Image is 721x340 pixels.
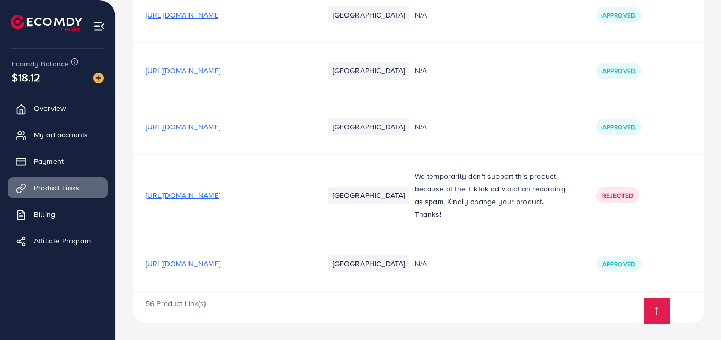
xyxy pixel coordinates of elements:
span: [URL][DOMAIN_NAME] [146,190,220,200]
a: Payment [8,151,108,172]
a: Product Links [8,177,108,198]
span: Product Links [34,182,79,193]
span: N/A [415,258,427,269]
img: image [93,73,104,83]
li: [GEOGRAPHIC_DATA] [328,62,410,79]
a: Overview [8,98,108,119]
span: N/A [415,10,427,20]
span: Billing [34,209,55,220]
li: [GEOGRAPHIC_DATA] [328,118,410,135]
li: [GEOGRAPHIC_DATA] [328,187,410,204]
img: logo [11,15,82,31]
span: $18.12 [12,69,40,85]
span: Rejected [602,191,633,200]
span: My ad accounts [34,129,88,140]
li: [GEOGRAPHIC_DATA] [328,6,410,23]
span: Approved [602,66,635,75]
span: Approved [602,259,635,268]
p: We temporarily don't support this product because of the TikTok ad violation recording as spam. K... [415,170,571,221]
span: [URL][DOMAIN_NAME] [146,258,220,269]
span: Approved [602,123,635,132]
span: 56 Product Link(s) [146,298,206,309]
span: Payment [34,156,64,167]
span: Affiliate Program [34,236,91,246]
span: [URL][DOMAIN_NAME] [146,65,220,76]
span: [URL][DOMAIN_NAME] [146,10,220,20]
img: menu [93,20,105,32]
a: Affiliate Program [8,230,108,251]
span: [URL][DOMAIN_NAME] [146,121,220,132]
span: N/A [415,121,427,132]
iframe: Chat [676,292,713,332]
li: [GEOGRAPHIC_DATA] [328,255,410,272]
span: N/A [415,65,427,76]
span: Approved [602,11,635,20]
span: Ecomdy Balance [12,58,69,69]
a: My ad accounts [8,124,108,145]
a: Billing [8,204,108,225]
span: Overview [34,103,66,114]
